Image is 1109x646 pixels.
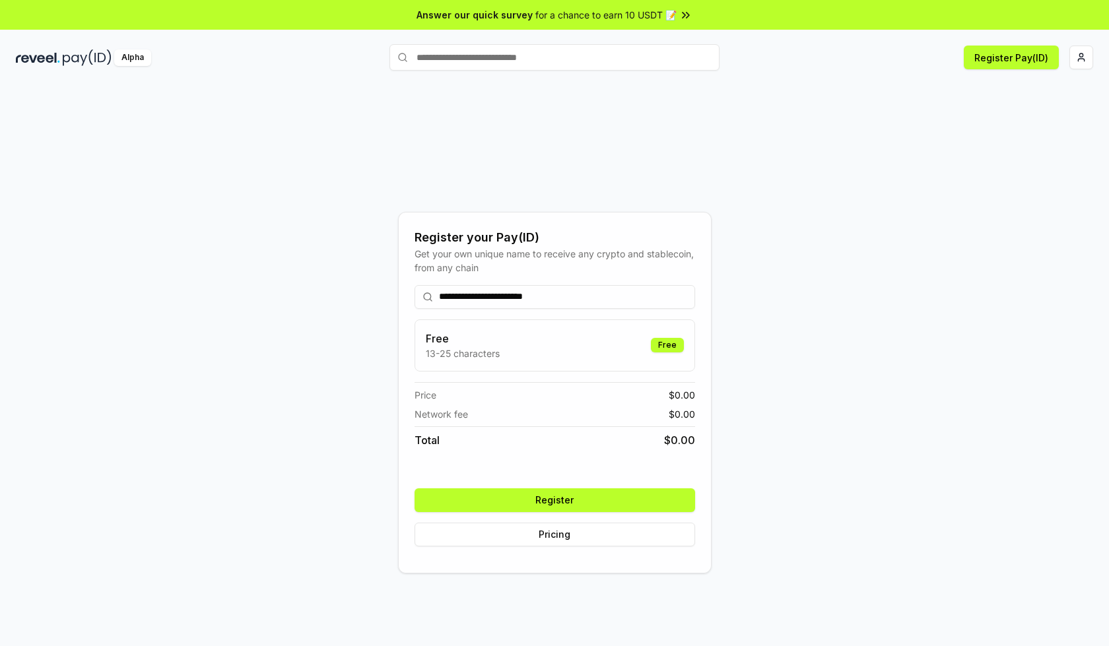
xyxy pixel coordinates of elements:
span: $ 0.00 [664,432,695,448]
div: Free [651,338,684,352]
span: $ 0.00 [669,388,695,402]
div: Get your own unique name to receive any crypto and stablecoin, from any chain [415,247,695,275]
div: Register your Pay(ID) [415,228,695,247]
div: Alpha [114,49,151,66]
span: $ 0.00 [669,407,695,421]
img: reveel_dark [16,49,60,66]
button: Register Pay(ID) [964,46,1059,69]
button: Register [415,488,695,512]
span: Network fee [415,407,468,421]
span: for a chance to earn 10 USDT 📝 [535,8,677,22]
span: Answer our quick survey [417,8,533,22]
button: Pricing [415,523,695,546]
span: Price [415,388,436,402]
h3: Free [426,331,500,346]
span: Total [415,432,440,448]
img: pay_id [63,49,112,66]
p: 13-25 characters [426,346,500,360]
